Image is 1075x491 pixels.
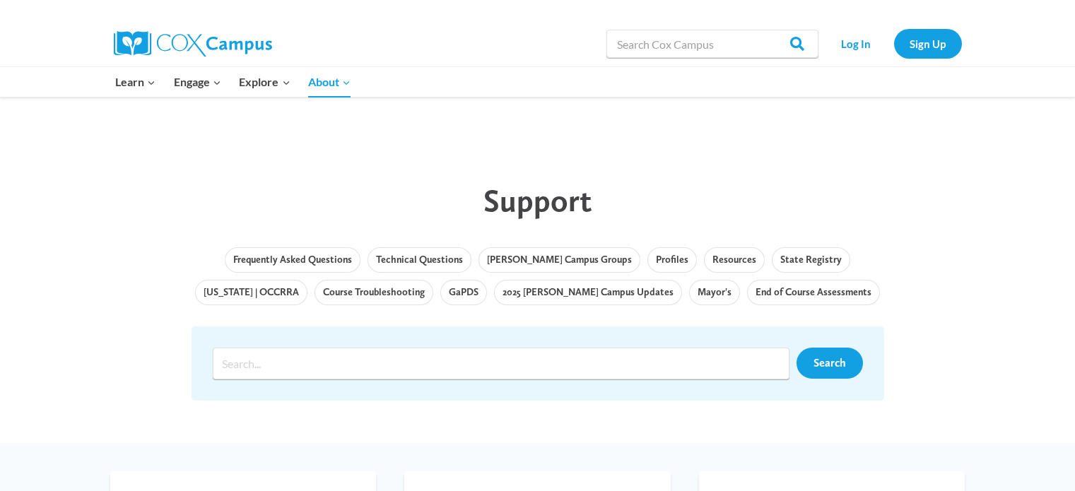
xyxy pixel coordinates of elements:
a: Resources [704,247,765,273]
input: Search Cox Campus [606,30,818,58]
a: End of Course Assessments [747,280,880,305]
a: Mayor's [689,280,740,305]
a: Sign Up [894,29,962,58]
a: State Registry [772,247,850,273]
form: Search form [213,348,797,379]
a: [PERSON_NAME] Campus Groups [478,247,640,273]
span: About [308,73,351,91]
span: Search [813,356,846,369]
a: Profiles [647,247,697,273]
span: Explore [239,73,290,91]
input: Search input [213,348,789,379]
a: Frequently Asked Questions [225,247,360,273]
nav: Primary Navigation [107,67,360,97]
span: Support [483,182,592,219]
a: GaPDS [440,280,487,305]
a: Search [797,348,863,379]
a: Log In [826,29,887,58]
a: Course Troubleshooting [315,280,433,305]
span: Learn [115,73,155,91]
a: [US_STATE] | OCCRRA [195,280,307,305]
span: Engage [174,73,221,91]
a: 2025 [PERSON_NAME] Campus Updates [494,280,682,305]
nav: Secondary Navigation [826,29,962,58]
a: Technical Questions [368,247,471,273]
img: Cox Campus [114,31,272,57]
